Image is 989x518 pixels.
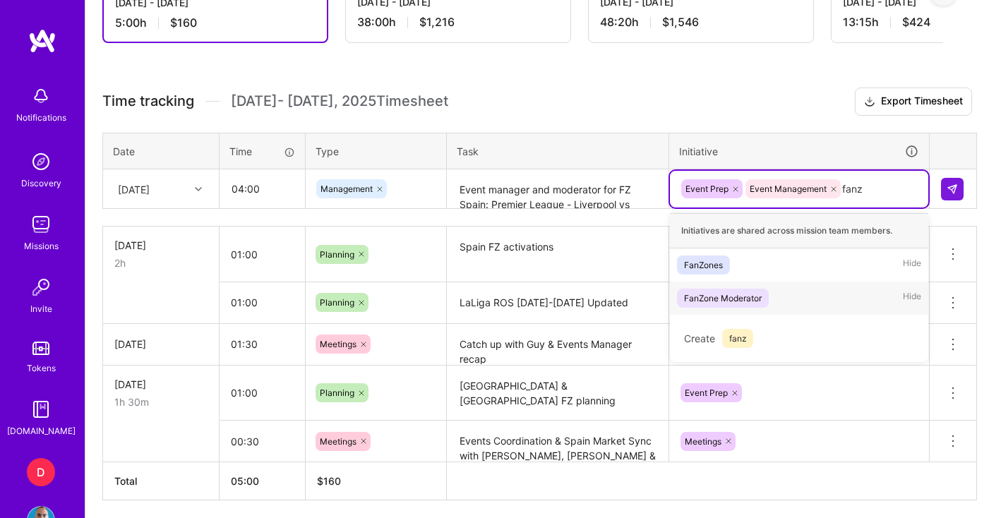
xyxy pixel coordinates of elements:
textarea: LaLiga ROS [DATE]-[DATE] Updated [448,284,667,323]
div: [DATE] [114,337,208,351]
div: Initiative [679,143,919,159]
span: Meetings [685,436,721,447]
div: null [941,178,965,200]
input: HH:MM [220,236,305,273]
span: Event Management [750,183,827,194]
div: Missions [24,239,59,253]
span: Planning [320,249,354,260]
div: Time [229,144,295,159]
span: [DATE] - [DATE] , 2025 Timesheet [231,92,448,110]
th: Total [103,462,220,500]
img: guide book [27,395,55,423]
img: tokens [32,342,49,355]
i: icon Chevron [195,186,202,193]
th: Type [306,133,447,169]
th: 05:00 [220,462,306,500]
span: $160 [170,16,197,30]
textarea: Events Coordination & Spain Market Sync with [PERSON_NAME], [PERSON_NAME] & [PERSON_NAME] [448,422,667,461]
div: 1h 30m [114,394,208,409]
span: Planning [320,297,354,308]
span: Meetings [320,436,356,447]
div: Notifications [16,110,66,125]
span: Time tracking [102,92,194,110]
div: [DATE] [118,181,150,196]
div: [DOMAIN_NAME] [7,423,76,438]
input: HH:MM [220,374,305,411]
div: D [27,458,55,486]
span: fanz [722,329,753,348]
span: Hide [903,289,921,308]
div: 2h [114,255,208,270]
input: HH:MM [220,284,305,321]
textarea: [GEOGRAPHIC_DATA] & [GEOGRAPHIC_DATA] FZ planning [448,367,667,420]
span: Event Prep [685,183,729,194]
div: FanZones [684,258,723,272]
textarea: Event manager and moderator for FZ Spain: Premier League - Liverpool vs Everton + ROS prep [448,171,667,208]
span: Management [320,183,373,194]
th: Task [447,133,669,169]
img: Invite [27,273,55,301]
span: Planning [320,387,354,398]
input: HH:MM [220,170,304,207]
div: [DATE] [114,238,208,253]
i: icon Download [864,95,875,109]
a: D [23,458,59,486]
div: FanZone Moderator [684,291,762,306]
button: Export Timesheet [855,88,972,116]
div: Tokens [27,361,56,375]
img: teamwork [27,210,55,239]
span: $424 [902,15,930,30]
textarea: Catch up with Guy & Events Manager recap [448,325,667,364]
span: $1,546 [662,15,699,30]
input: HH:MM [220,325,305,363]
div: 38:00 h [357,15,559,30]
div: Initiatives are shared across mission team members. [670,213,928,248]
span: $ 160 [317,475,341,487]
img: discovery [27,147,55,176]
span: Event Prep [685,387,728,398]
div: 5:00 h [115,16,316,30]
span: Hide [903,255,921,275]
img: bell [27,82,55,110]
img: logo [28,28,56,54]
span: Meetings [320,339,356,349]
th: Date [103,133,220,169]
div: Create [677,322,921,355]
div: Discovery [21,176,61,191]
input: HH:MM [220,423,305,460]
div: 48:20 h [600,15,802,30]
div: Invite [30,301,52,316]
span: $1,216 [419,15,455,30]
div: [DATE] [114,377,208,392]
img: Submit [947,183,958,195]
textarea: Spain FZ activations [448,228,667,281]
